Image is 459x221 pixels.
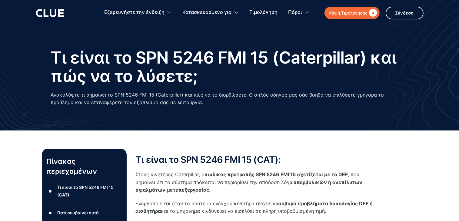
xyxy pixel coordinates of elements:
font: Τι είναι το SPN 5246 FMI 15 (CAT): [57,185,114,197]
font: ● [48,189,52,193]
div: Κατασκευασμένο για [182,3,239,22]
font: Γιατί συμβαίνει αυτό [57,210,99,215]
a: ●Τι είναι το SPN 5246 FMI 15 (CAT): [47,183,122,199]
font: Κατασκευασμένο για [182,9,232,15]
font: ● [48,211,52,215]
font: Ενεργοποιείται όταν το σύστημα ελέγχου κινητήρα ανιχνεύει [136,200,278,206]
a: Σύνδεση [386,7,424,19]
font: . [209,187,211,193]
div: Εξερευνήστε την ένδειξη [104,3,172,22]
font: υπερβολικών ή ανεπίλυτων σφαλμάτων μετεπεξεργασίας [136,179,363,193]
font: Πίνακας περιεχομένων [47,157,97,175]
font: Πόροι [288,9,302,15]
font: Λήψη Τιμολόγησης [329,10,368,15]
a: ●Γιατί συμβαίνει αυτό [47,208,122,217]
font: και το μηχάνημα κινδυνεύει να εισέλθει σε πλήρη υποβαθμισμένη τιμή. [161,208,326,214]
div: Πόροι [288,3,310,22]
font:  [369,9,377,17]
font: Τι είναι το SPN 5246 FMI 15 (CAT): [136,154,281,165]
font: Σύνδεση [395,10,414,15]
font: κωδικός προτροπής SPN 5246 FMI 15 σχετίζεται με το DEF [205,171,348,177]
font: Ανακαλύψτε τι σημαίνει το SPN 5246 FMI 15 (Caterpillar) και πώς να το διορθώσετε. Ο απλός οδηγός ... [51,92,384,105]
a: Λήψη Τιμολόγησης [324,7,380,19]
a: Τιμολόγηση [250,3,278,22]
font: Εξερευνήστε την ένδειξη [104,9,165,15]
font: Τιμολόγηση [250,9,278,15]
font: Στους κινητήρες Caterpillar, ο [136,171,205,177]
font: Τι είναι το SPN 5246 FMI 15 (Caterpillar) και πώς να το λύσετε; [51,48,397,86]
font: , που σημαίνει ότι το σύστημα πρόκειται να περιορίσει την απόδοση λόγω [136,171,360,185]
